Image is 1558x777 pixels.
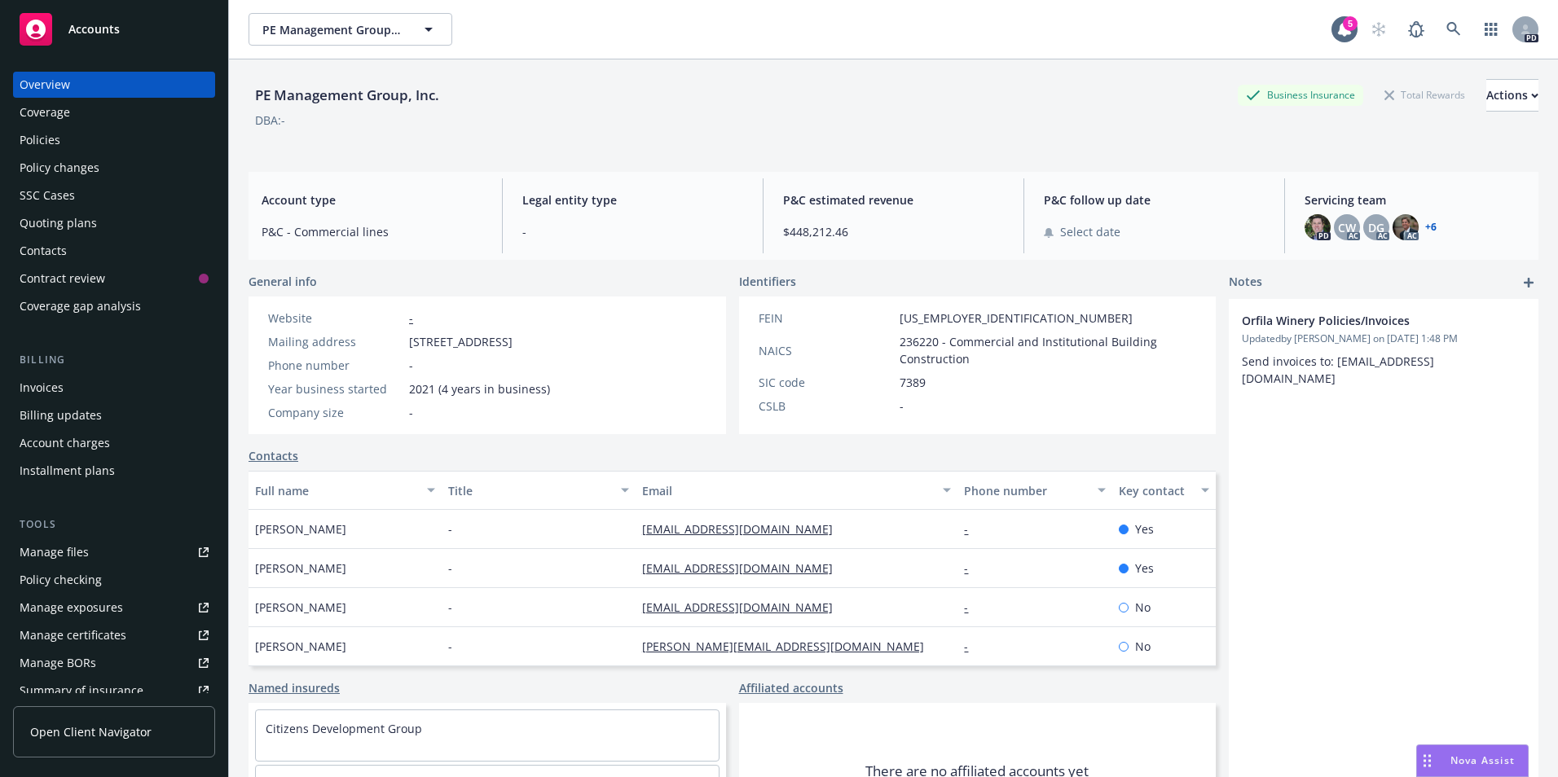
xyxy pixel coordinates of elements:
[13,155,215,181] a: Policy changes
[409,404,413,421] span: -
[255,520,346,538] span: [PERSON_NAME]
[448,638,452,655] span: -
[522,223,743,240] span: -
[262,191,482,209] span: Account type
[642,560,846,576] a: [EMAIL_ADDRESS][DOMAIN_NAME]
[964,482,1088,499] div: Phone number
[255,599,346,616] span: [PERSON_NAME]
[1486,79,1538,112] button: Actions
[268,404,403,421] div: Company size
[1450,753,1515,767] span: Nova Assist
[20,72,70,98] div: Overview
[1229,299,1538,400] div: Orfila Winery Policies/InvoicesUpdatedby [PERSON_NAME] on [DATE] 1:48 PMSend invoices to: [EMAIL_...
[249,447,298,464] a: Contacts
[20,650,96,676] div: Manage BORs
[1368,219,1384,236] span: DG
[262,21,403,38] span: PE Management Group, Inc.
[1119,482,1191,499] div: Key contact
[1376,85,1473,105] div: Total Rewards
[20,402,102,428] div: Billing updates
[1060,223,1120,240] span: Select date
[522,191,743,209] span: Legal entity type
[642,482,934,499] div: Email
[13,402,215,428] a: Billing updates
[20,567,102,593] div: Policy checking
[20,99,70,125] div: Coverage
[13,595,215,621] a: Manage exposures
[13,99,215,125] a: Coverage
[1416,744,1529,777] button: Nova Assist
[20,155,99,181] div: Policy changes
[783,223,1004,240] span: $448,212.46
[1242,353,1434,386] span: Send invoices to: [EMAIL_ADDRESS][DOMAIN_NAME]
[1135,520,1154,538] span: Yes
[262,223,482,240] span: P&C - Commercial lines
[13,127,215,153] a: Policies
[255,638,346,655] span: [PERSON_NAME]
[13,622,215,648] a: Manage certificates
[1393,214,1419,240] img: photo
[249,85,446,106] div: PE Management Group, Inc.
[268,380,403,397] div: Year business started
[13,458,215,484] a: Installment plans
[68,23,120,36] span: Accounts
[1338,219,1356,236] span: CW
[783,191,1004,209] span: P&C estimated revenue
[1229,273,1262,292] span: Notes
[13,539,215,565] a: Manage files
[1519,273,1538,292] a: add
[1044,191,1265,209] span: P&C follow up date
[739,273,796,290] span: Identifiers
[759,309,893,327] div: FEIN
[642,639,937,654] a: [PERSON_NAME][EMAIL_ADDRESS][DOMAIN_NAME]
[1400,13,1433,46] a: Report a Bug
[13,430,215,456] a: Account charges
[20,595,123,621] div: Manage exposures
[268,357,403,374] div: Phone number
[1425,222,1437,232] a: +6
[1135,599,1151,616] span: No
[13,375,215,401] a: Invoices
[957,471,1112,510] button: Phone number
[13,266,215,292] a: Contract review
[642,521,846,537] a: [EMAIL_ADDRESS][DOMAIN_NAME]
[1305,191,1525,209] span: Servicing team
[20,622,126,648] div: Manage certificates
[13,650,215,676] a: Manage BORs
[1362,13,1395,46] a: Start snowing
[20,182,75,209] div: SSC Cases
[13,72,215,98] a: Overview
[759,374,893,391] div: SIC code
[20,678,143,704] div: Summary of insurance
[20,539,89,565] div: Manage files
[13,352,215,368] div: Billing
[739,679,843,696] a: Affiliated accounts
[409,357,413,374] span: -
[642,599,846,615] a: [EMAIL_ADDRESS][DOMAIN_NAME]
[13,516,215,533] div: Tools
[13,182,215,209] a: SSC Cases
[1305,214,1331,240] img: photo
[20,458,115,484] div: Installment plans
[20,238,67,264] div: Contacts
[30,723,152,740] span: Open Client Navigator
[900,397,904,415] span: -
[409,310,413,326] a: -
[13,210,215,236] a: Quoting plans
[900,374,926,391] span: 7389
[1486,80,1538,111] div: Actions
[255,112,285,129] div: DBA: -
[13,293,215,319] a: Coverage gap analysis
[255,482,417,499] div: Full name
[964,521,981,537] a: -
[448,560,452,577] span: -
[13,567,215,593] a: Policy checking
[249,273,317,290] span: General info
[20,375,64,401] div: Invoices
[13,678,215,704] a: Summary of insurance
[964,639,981,654] a: -
[1135,560,1154,577] span: Yes
[268,333,403,350] div: Mailing address
[266,721,422,736] a: Citizens Development Group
